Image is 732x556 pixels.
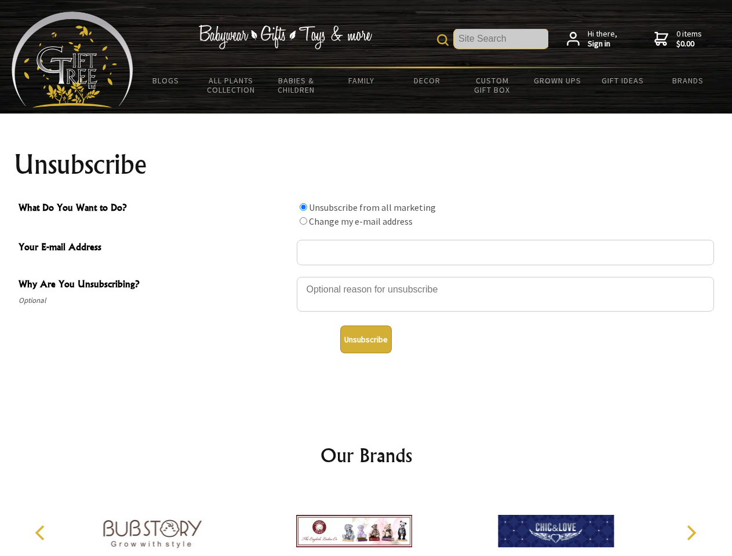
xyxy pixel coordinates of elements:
button: Previous [29,520,54,546]
a: Hi there,Sign in [567,29,617,49]
input: Site Search [454,29,548,49]
span: Hi there, [588,29,617,49]
input: Your E-mail Address [297,240,714,265]
a: Babies & Children [264,68,329,102]
span: What Do You Want to Do? [19,200,291,217]
img: product search [437,34,449,46]
strong: $0.00 [676,39,702,49]
span: Optional [19,294,291,308]
h1: Unsubscribe [14,151,719,178]
img: Babyware - Gifts - Toys and more... [12,12,133,108]
label: Unsubscribe from all marketing [309,202,436,213]
label: Change my e-mail address [309,215,413,227]
span: 0 items [676,28,702,49]
strong: Sign in [588,39,617,49]
a: Custom Gift Box [460,68,525,102]
input: What Do You Want to Do? [300,203,307,211]
button: Unsubscribe [340,325,392,353]
a: 0 items$0.00 [654,29,702,49]
img: Babywear - Gifts - Toys & more [198,25,372,49]
a: Family [329,68,395,93]
a: All Plants Collection [199,68,264,102]
a: BLOGS [133,68,199,93]
h2: Our Brands [23,441,709,469]
a: Brands [655,68,721,93]
a: Grown Ups [525,68,590,93]
a: Decor [394,68,460,93]
span: Why Are You Unsubscribing? [19,277,291,294]
a: Gift Ideas [590,68,655,93]
input: What Do You Want to Do? [300,217,307,225]
textarea: Why Are You Unsubscribing? [297,277,714,312]
span: Your E-mail Address [19,240,291,257]
button: Next [678,520,704,546]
